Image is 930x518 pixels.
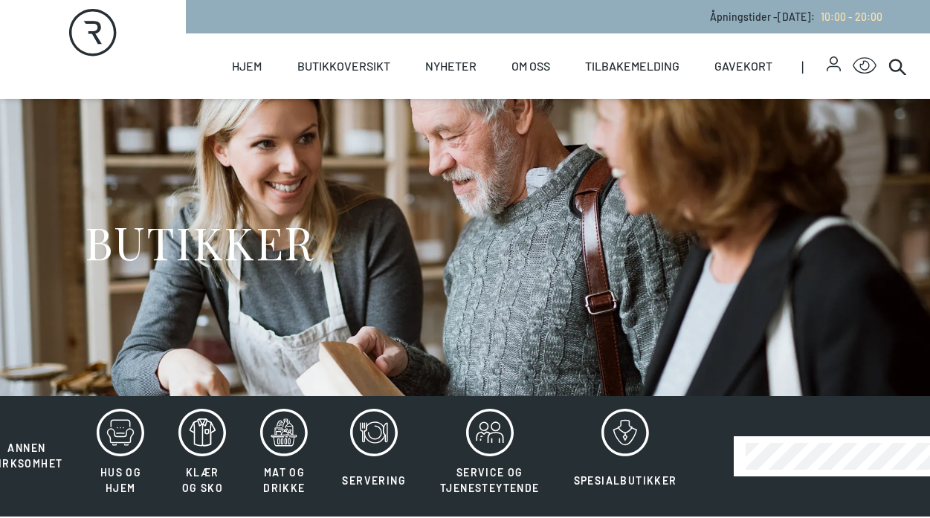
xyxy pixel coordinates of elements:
span: 10:00 - 20:00 [821,10,882,23]
button: Servering [326,408,422,505]
span: Mat og drikke [263,466,305,494]
h1: BUTIKKER [85,214,314,270]
a: Butikkoversikt [297,33,390,99]
span: Servering [342,474,406,487]
p: Åpningstider - [DATE] : [710,9,882,25]
button: Klær og sko [163,408,242,505]
button: Service og tjenesteytende [424,408,555,505]
button: Mat og drikke [245,408,323,505]
a: Nyheter [425,33,477,99]
span: Hus og hjem [100,466,141,494]
a: Om oss [511,33,550,99]
a: Gavekort [714,33,772,99]
a: Tilbakemelding [585,33,679,99]
span: Klær og sko [182,466,223,494]
span: Spesialbutikker [574,474,677,487]
button: Hus og hjem [81,408,160,505]
a: Hjem [232,33,262,99]
span: | [801,33,827,99]
button: Spesialbutikker [558,408,693,505]
button: Open Accessibility Menu [853,54,876,78]
a: 10:00 - 20:00 [815,10,882,23]
span: Service og tjenesteytende [440,466,540,494]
